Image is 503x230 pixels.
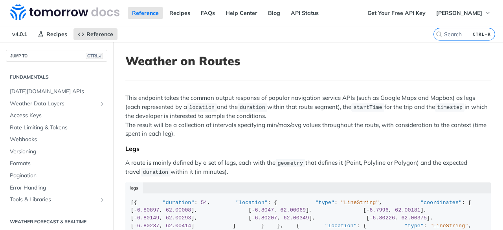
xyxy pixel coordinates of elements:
a: Reference [128,7,163,19]
p: This endpoint takes the common output response of popular navigation service APIs (such as Google... [125,94,491,138]
span: [PERSON_NAME] [436,9,482,17]
span: 6.8047 [255,207,274,213]
a: Recipes [165,7,195,19]
span: 54 [201,200,207,206]
span: "type" [315,200,334,206]
button: Show subpages for Weather Data Layers [99,101,105,107]
a: Versioning [6,146,107,158]
a: Weather Data LayersShow subpages for Weather Data Layers [6,98,107,110]
span: Access Keys [10,112,105,120]
a: FAQs [196,7,219,19]
span: 62.00008 [166,207,191,213]
button: [PERSON_NAME] [432,7,495,19]
span: 62.00375 [401,215,427,221]
img: Tomorrow.io Weather API Docs [10,4,119,20]
span: - [134,207,137,213]
span: - [369,215,373,221]
span: CTRL-/ [86,53,103,59]
span: Error Handling [10,184,105,192]
span: duration [143,169,168,175]
span: Pagination [10,172,105,180]
span: "coordinates" [420,200,462,206]
span: 6.80207 [255,215,277,221]
span: - [366,207,369,213]
span: 62.00069 [280,207,306,213]
span: [DATE][DOMAIN_NAME] APIs [10,88,105,96]
a: Recipes [33,28,72,40]
a: Get Your Free API Key [363,7,430,19]
span: Weather Data Layers [10,100,97,108]
div: Legs [125,145,491,153]
span: 6.80237 [137,223,160,229]
span: Webhooks [10,136,105,144]
span: - [251,215,255,221]
span: Rate Limiting & Tokens [10,124,105,132]
span: 62.00181 [395,207,420,213]
span: "LineString" [430,223,468,229]
span: startTime [354,105,382,110]
button: JUMP TOCTRL-/ [6,50,107,62]
span: geometry [277,160,303,166]
span: 6.80149 [137,215,160,221]
span: - [134,215,137,221]
a: API Status [286,7,323,19]
h2: Fundamentals [6,74,107,81]
span: Tools & Libraries [10,196,97,204]
span: Reference [86,31,113,38]
span: 6.80897 [137,207,160,213]
p: A route is mainly defined by a set of legs, each with the that defines it (Point, Polyline or Pol... [125,158,491,177]
span: Versioning [10,148,105,156]
h1: Weather on Routes [125,54,491,68]
a: Formats [6,158,107,169]
a: Help Center [221,7,262,19]
a: Access Keys [6,110,107,121]
span: timestep [437,105,463,110]
span: 6.7996 [369,207,389,213]
a: Tools & LibrariesShow subpages for Tools & Libraries [6,194,107,206]
a: [DATE][DOMAIN_NAME] APIs [6,86,107,98]
span: 62.00414 [166,223,191,229]
a: Pagination [6,170,107,182]
a: Error Handling [6,182,107,194]
span: duration [240,105,265,110]
span: "location" [236,200,268,206]
span: Formats [10,160,105,167]
span: "LineString" [341,200,379,206]
a: Rate Limiting & Tokens [6,122,107,134]
a: Reference [73,28,117,40]
span: "location" [325,223,357,229]
span: 6.80226 [373,215,395,221]
span: - [251,207,255,213]
h2: Weather Forecast & realtime [6,218,107,225]
kbd: CTRL-K [471,30,493,38]
span: 62.00293 [166,215,191,221]
span: "duration" [163,200,195,206]
a: Blog [264,7,285,19]
span: v4.0.1 [8,28,31,40]
span: location [189,105,215,110]
span: 62.00349 [283,215,309,221]
span: Recipes [46,31,67,38]
a: Webhooks [6,134,107,145]
button: Show subpages for Tools & Libraries [99,197,105,203]
svg: Search [436,31,442,37]
span: - [134,223,137,229]
span: "type" [404,223,424,229]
